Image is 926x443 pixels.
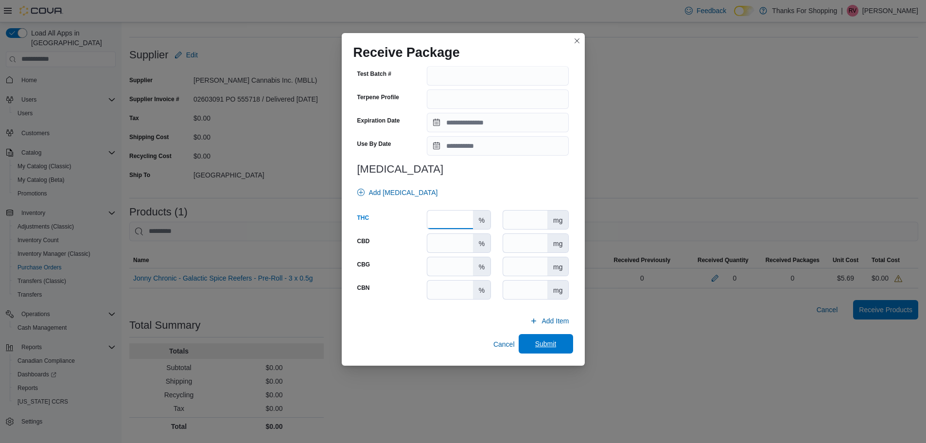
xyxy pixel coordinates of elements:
label: Use By Date [357,140,391,148]
span: Add Item [542,316,569,326]
input: Press the down key to open a popover containing a calendar. [427,113,569,132]
button: Submit [519,334,573,354]
label: CBG [357,261,370,268]
h3: [MEDICAL_DATA] [357,163,569,175]
span: Submit [535,339,557,349]
div: % [473,211,490,229]
label: CBN [357,284,370,292]
button: Add Item [526,311,573,331]
div: % [473,257,490,276]
span: Cancel [493,339,515,349]
label: Terpene Profile [357,93,399,101]
div: % [473,281,490,299]
div: mg [547,281,568,299]
label: Expiration Date [357,117,400,124]
button: Closes this modal window [571,35,583,47]
input: Press the down key to open a popover containing a calendar. [427,136,569,156]
h1: Receive Package [353,45,460,60]
span: Add [MEDICAL_DATA] [369,188,438,197]
div: mg [547,234,568,252]
div: % [473,234,490,252]
div: mg [547,211,568,229]
label: THC [357,214,369,222]
button: Cancel [489,335,519,354]
label: Test Batch # [357,70,391,78]
label: CBD [357,237,370,245]
div: mg [547,257,568,276]
button: Add [MEDICAL_DATA] [353,183,442,202]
